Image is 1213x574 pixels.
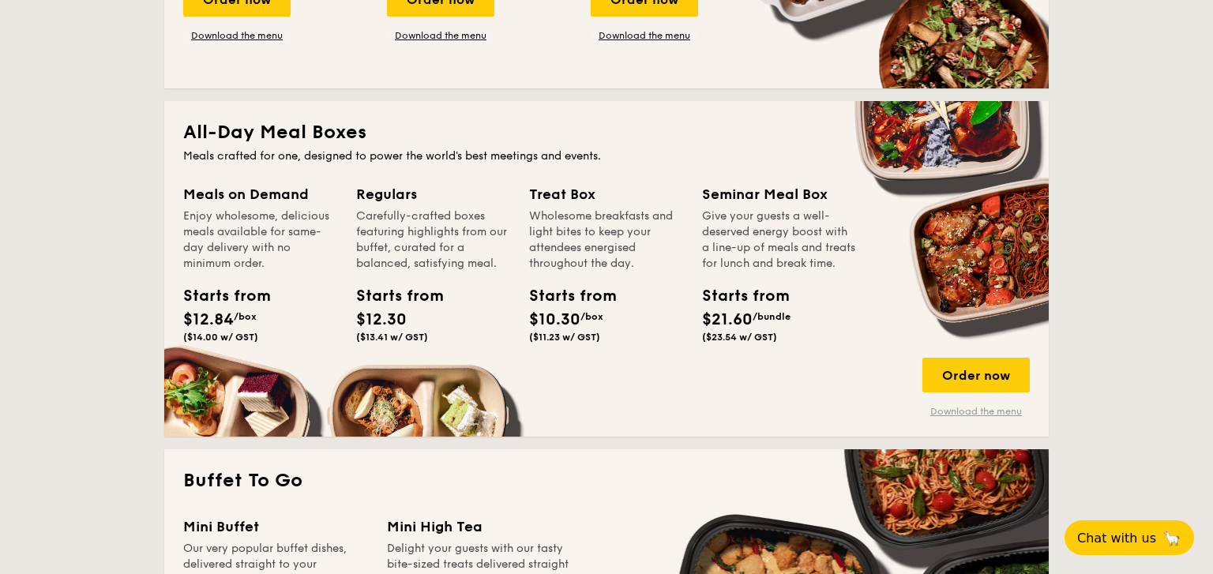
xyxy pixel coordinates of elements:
a: Download the menu [387,29,494,42]
span: $21.60 [702,310,753,329]
div: Seminar Meal Box [702,183,856,205]
div: Starts from [702,284,773,308]
div: Mini High Tea [387,516,572,538]
div: Mini Buffet [183,516,368,538]
div: Wholesome breakfasts and light bites to keep your attendees energised throughout the day. [529,208,683,272]
span: ($14.00 w/ GST) [183,332,258,343]
h2: All-Day Meal Boxes [183,120,1030,145]
span: $12.30 [356,310,407,329]
div: Starts from [183,284,254,308]
span: $10.30 [529,310,580,329]
a: Download the menu [922,405,1030,418]
h2: Buffet To Go [183,468,1030,493]
span: ($23.54 w/ GST) [702,332,777,343]
button: Chat with us🦙 [1065,520,1194,555]
div: Order now [922,358,1030,392]
div: Treat Box [529,183,683,205]
div: Starts from [529,284,600,308]
div: Meals crafted for one, designed to power the world's best meetings and events. [183,148,1030,164]
div: Regulars [356,183,510,205]
div: Give your guests a well-deserved energy boost with a line-up of meals and treats for lunch and br... [702,208,856,272]
div: Carefully-crafted boxes featuring highlights from our buffet, curated for a balanced, satisfying ... [356,208,510,272]
span: /bundle [753,311,791,322]
span: ($11.23 w/ GST) [529,332,600,343]
a: Download the menu [183,29,291,42]
a: Download the menu [591,29,698,42]
div: Enjoy wholesome, delicious meals available for same-day delivery with no minimum order. [183,208,337,272]
div: Meals on Demand [183,183,337,205]
span: Chat with us [1077,531,1156,546]
span: /box [234,311,257,322]
span: /box [580,311,603,322]
span: $12.84 [183,310,234,329]
span: ($13.41 w/ GST) [356,332,428,343]
div: Starts from [356,284,427,308]
span: 🦙 [1162,529,1181,547]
